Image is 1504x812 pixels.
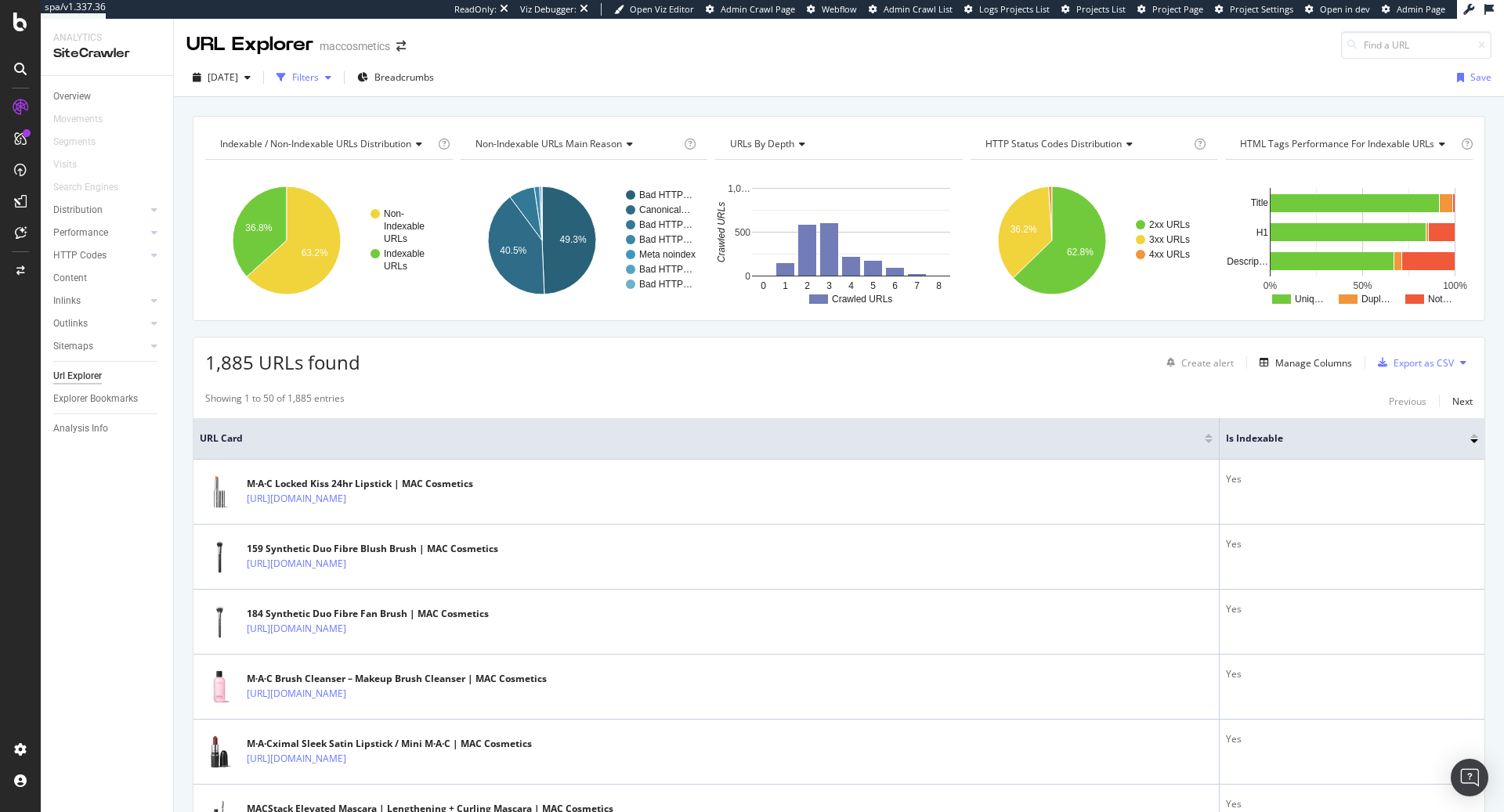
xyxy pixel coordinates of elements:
text: Crawled URLs [832,294,892,305]
a: Segments [53,134,111,150]
div: Manage Columns [1275,356,1352,370]
div: HTTP Codes [53,247,107,264]
h4: HTML Tags Performance for Indexable URLs [1237,132,1458,157]
img: main image [200,537,239,576]
button: Export as CSV [1372,350,1454,375]
button: Breadcrumbs [351,65,440,90]
text: 8 [936,280,942,291]
a: Sitemaps [53,338,146,355]
text: 0 [761,280,766,291]
div: Yes [1226,472,1478,486]
h4: Indexable / Non-Indexable URLs Distribution [217,132,435,157]
svg: A chart. [715,172,963,309]
text: URLs [384,233,407,244]
button: Previous [1389,392,1426,410]
text: 7 [914,280,920,291]
div: Yes [1226,797,1478,811]
text: 3 [826,280,832,291]
a: Outlinks [53,316,146,332]
h4: Non-Indexable URLs Main Reason [472,132,681,157]
div: 184 Synthetic Duo Fibre Fan Brush | MAC Cosmetics [247,607,489,621]
a: Performance [53,225,146,241]
a: Overview [53,88,162,105]
div: Explorer Bookmarks [53,391,138,407]
div: Filters [292,70,319,84]
span: Project Settings [1230,3,1293,15]
div: Analytics [53,31,161,45]
text: Bad HTTP… [639,279,692,290]
div: Save [1470,70,1491,84]
div: Yes [1226,602,1478,616]
span: 1,885 URLs found [205,349,360,375]
text: Bad HTTP… [639,219,692,230]
a: Explorer Bookmarks [53,391,162,407]
div: Next [1452,395,1473,408]
text: Title [1251,197,1269,208]
div: Performance [53,225,108,241]
a: Search Engines [53,179,134,196]
div: Analysis Info [53,420,108,437]
a: Open in dev [1305,3,1370,16]
span: Indexable / Non-Indexable URLs distribution [220,137,411,150]
div: ReadOnly: [454,3,497,16]
div: Inlinks [53,293,81,309]
a: Distribution [53,202,146,218]
text: 4xx URLs [1149,249,1190,260]
text: 4 [848,280,854,291]
svg: A chart. [205,172,453,309]
a: [URL][DOMAIN_NAME] [247,686,346,702]
div: Search Engines [53,179,118,196]
span: HTML Tags Performance for Indexable URLs [1240,137,1434,150]
span: Non-Indexable URLs Main Reason [475,137,622,150]
text: 2xx URLs [1149,219,1190,230]
text: 36.8% [245,222,272,233]
div: Url Explorer [53,368,102,384]
a: Url Explorer [53,368,162,384]
span: URLs by Depth [730,137,794,150]
svg: A chart. [1225,172,1473,309]
text: 1 [783,280,788,291]
button: [DATE] [186,65,257,90]
text: 36.2% [1010,224,1036,235]
text: 40.5% [500,245,526,256]
div: Viz Debugger: [520,3,577,16]
div: Sitemaps [53,338,93,355]
div: maccosmetics [320,38,390,54]
div: 159 Synthetic Duo Fibre Blush Brush | MAC Cosmetics [247,542,498,556]
button: Next [1452,392,1473,410]
text: 0% [1264,280,1278,291]
span: Logs Projects List [979,3,1050,15]
div: Overview [53,88,91,105]
a: Content [53,270,162,287]
a: Movements [53,111,118,128]
svg: A chart. [461,172,708,309]
text: Descrip… [1227,256,1269,267]
span: 2025 Jun. 9th [208,70,238,84]
text: Indexable [384,248,425,259]
div: Segments [53,134,96,150]
div: Yes [1226,732,1478,746]
text: Crawled URLs [716,202,727,262]
a: Admin Page [1382,3,1445,16]
a: [URL][DOMAIN_NAME] [247,491,346,507]
div: Showing 1 to 50 of 1,885 entries [205,392,345,410]
img: main image [200,602,239,641]
text: Dupl… [1361,294,1390,305]
img: main image [200,732,239,771]
span: URL Card [200,431,1201,446]
a: Visits [53,157,92,173]
text: 3xx URLs [1149,234,1190,245]
span: Open in dev [1320,3,1370,15]
div: M·A·C Locked Kiss 24hr Lipstick | MAC Cosmetics [247,477,473,491]
svg: A chart. [971,172,1218,309]
text: 50% [1354,280,1372,291]
text: Non- [384,208,404,219]
div: M∙A∙C Brush Cleanser – Makeup Brush Cleanser | MAC Cosmetics [247,672,547,686]
text: 5 [870,280,876,291]
div: Yes [1226,537,1478,551]
div: Open Intercom Messenger [1451,759,1488,796]
text: H1 [1256,227,1269,238]
a: Projects List [1061,3,1126,16]
div: Visits [53,157,77,173]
